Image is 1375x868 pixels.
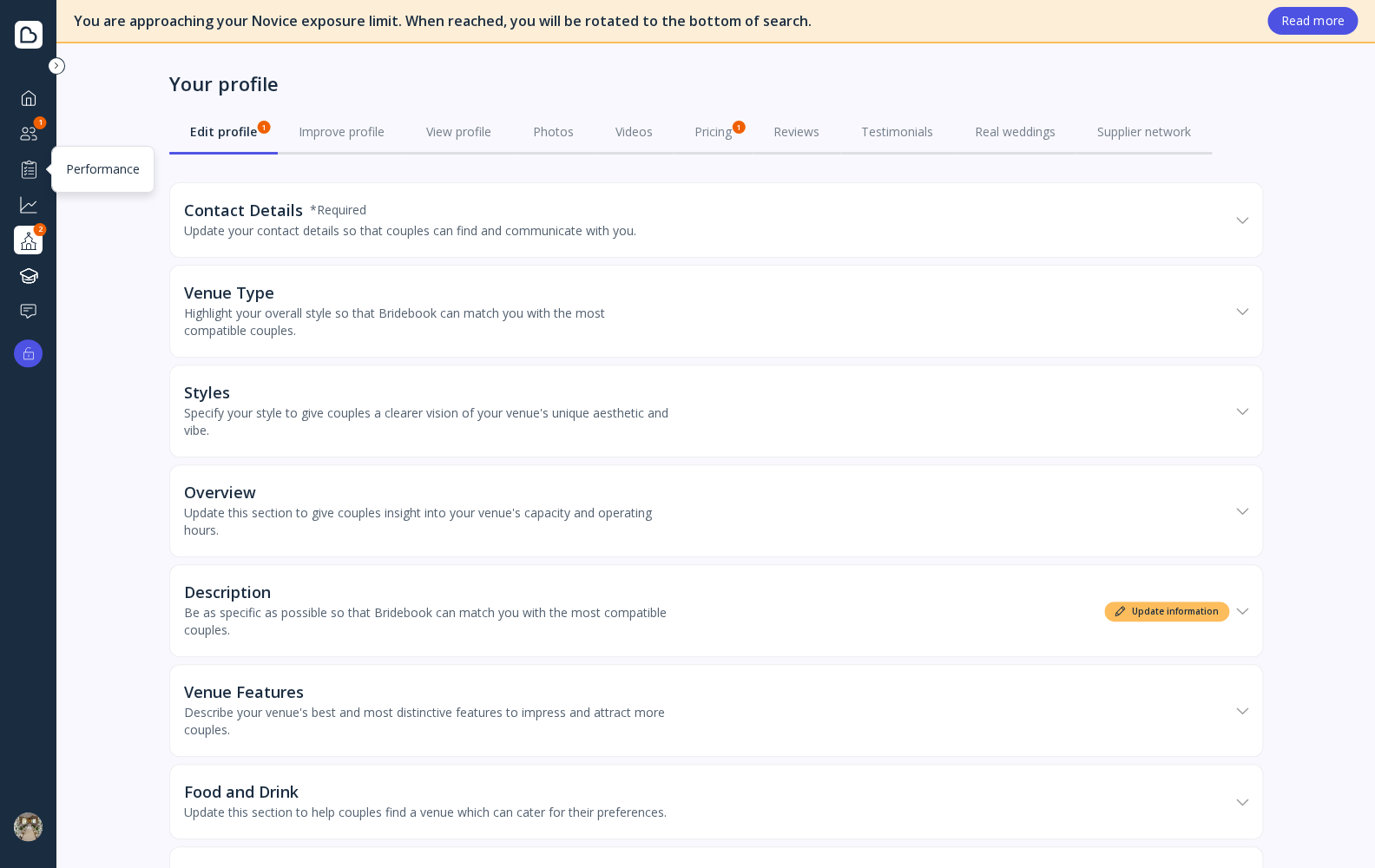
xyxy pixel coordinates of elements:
[14,155,43,183] a: Performance
[184,384,230,401] div: Styles
[405,109,512,155] a: View profile
[14,339,43,367] button: Upgrade options
[184,483,256,501] div: Overview
[732,121,745,134] div: 1
[975,123,1056,141] div: Real weddings
[14,226,43,254] div: Your profile
[169,71,279,95] div: Your profile
[14,297,43,325] a: Help & support
[753,109,840,155] a: Reviews
[14,190,43,219] a: Grow your business
[1267,7,1358,35] button: Read more
[66,161,140,178] div: Performance
[184,305,670,339] div: Highlight your overall style so that Bridebook can match you with the most compatible couples.
[14,226,43,254] a: Your profile2
[310,201,366,219] div: * Required
[1097,123,1191,141] div: Supplier network
[773,123,819,141] div: Reviews
[34,116,47,129] div: 1
[190,123,257,141] div: Edit profile
[184,504,670,539] div: Update this section to give couples insight into your venue's capacity and operating hours.
[595,109,674,155] a: Videos
[184,804,667,821] div: Update this section to help couples find a venue which can cater for their preferences.
[184,284,274,301] div: Venue Type
[184,583,271,601] div: Description
[278,109,405,155] a: Improve profile
[184,783,299,800] div: Food and Drink
[184,222,636,240] div: Update your contact details so that couples can find and communicate with you.
[426,123,491,141] div: View profile
[74,11,1250,31] div: You are approaching your Novice exposure limit. When reached, you will be rotated to the bottom o...
[184,404,670,439] div: Specify your style to give couples a clearer vision of your venue's unique aesthetic and vibe.
[861,123,933,141] div: Testimonials
[1104,602,1229,621] div: Update information
[954,109,1076,155] a: Real weddings
[533,123,574,141] div: Photos
[14,83,43,112] a: Dashboard
[257,121,270,134] div: 1
[840,109,954,155] a: Testimonials
[299,123,385,141] div: Improve profile
[14,119,43,148] div: Couples manager
[184,604,670,639] div: Be as specific as possible so that Bridebook can match you with the most compatible couples.
[184,201,303,219] div: Contact Details
[14,119,43,148] a: Couples manager1
[615,123,653,141] div: Videos
[1076,109,1212,155] a: Supplier network
[184,683,304,700] div: Venue Features
[1281,14,1344,28] div: Read more
[169,109,278,155] a: Edit profile1
[512,109,595,155] a: Photos
[14,261,43,290] a: Knowledge hub
[184,704,670,739] div: Describe your venue's best and most distinctive features to impress and attract more couples.
[694,123,732,141] div: Pricing
[674,109,753,155] a: Pricing1
[34,223,47,236] div: 2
